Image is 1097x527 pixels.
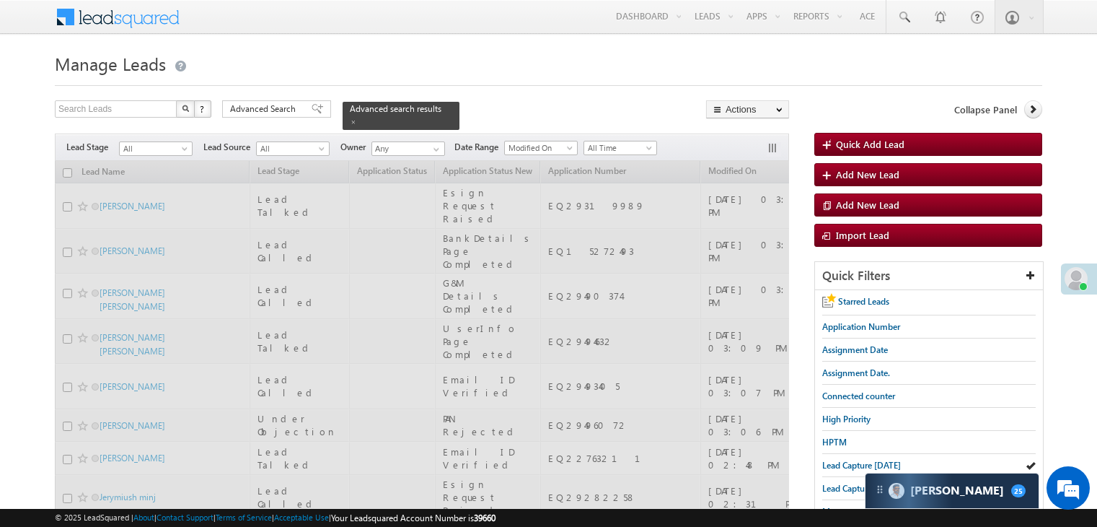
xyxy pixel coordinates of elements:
span: Starred Leads [838,296,889,307]
a: Acceptable Use [274,513,329,522]
span: Lead Stage [66,141,119,154]
img: Search [182,105,189,112]
span: Messages [822,506,859,517]
div: carter-dragCarter[PERSON_NAME]25 [865,473,1039,509]
a: About [133,513,154,522]
span: Application Number [822,321,900,332]
span: Collapse Panel [954,103,1017,116]
span: Modified On [505,141,573,154]
a: Terms of Service [216,513,272,522]
a: Modified On [504,141,578,155]
span: Add New Lead [836,199,899,211]
div: Quick Filters [815,262,1043,290]
span: All [120,142,188,155]
span: Lead Capture [DATE] [822,460,901,471]
span: ? [200,103,206,115]
span: Assignment Date [822,344,888,355]
span: Lead Capture [DATE] [822,483,901,494]
a: All Time [583,141,657,155]
span: Manage Leads [55,52,166,75]
span: Your Leadsquared Account Number is [331,513,495,523]
button: Actions [706,100,789,118]
span: All [257,142,325,155]
img: carter-drag [874,484,886,495]
a: All [119,141,193,156]
span: Connected counter [822,391,895,401]
a: Show All Items [426,142,444,157]
span: Assignment Date. [822,367,890,378]
span: HPTM [822,437,847,448]
span: All Time [584,141,653,154]
a: All [256,141,330,156]
span: Advanced search results [350,103,441,114]
a: Contact Support [157,513,213,522]
span: Add New Lead [836,168,899,180]
span: Owner [340,141,371,154]
input: Type to Search [371,141,445,156]
button: ? [194,100,211,118]
span: 25 [1011,484,1026,497]
span: Advanced Search [230,103,300,116]
span: High Priority [822,414,871,424]
span: Quick Add Lead [836,138,904,150]
span: Date Range [454,141,504,154]
span: Import Lead [836,229,889,241]
span: Lead Source [203,141,256,154]
span: 39660 [474,513,495,523]
span: © 2025 LeadSquared | | | | | [55,511,495,525]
